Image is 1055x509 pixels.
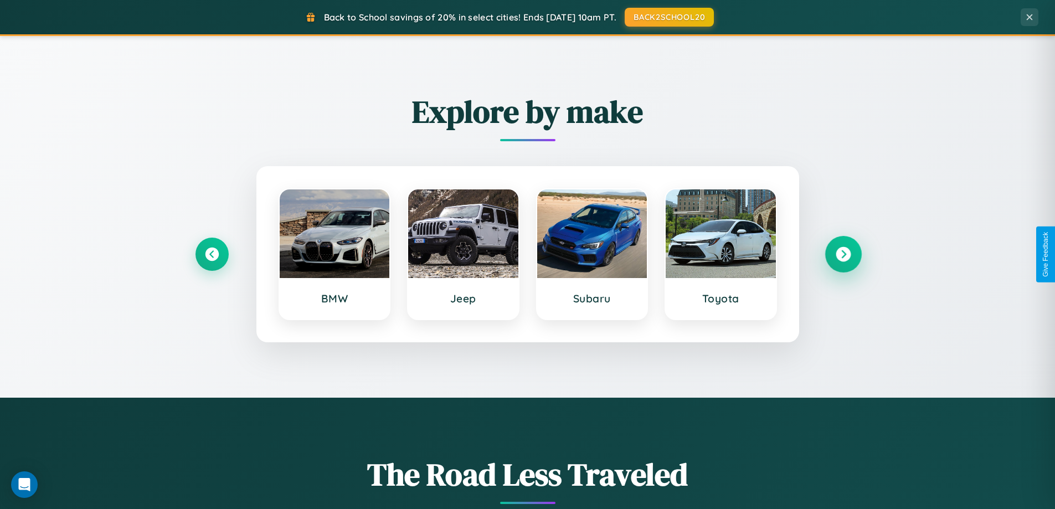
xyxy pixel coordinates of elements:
h3: BMW [291,292,379,305]
h3: Subaru [548,292,636,305]
div: Give Feedback [1042,232,1049,277]
h2: Explore by make [195,90,860,133]
h1: The Road Less Traveled [195,453,860,496]
div: Open Intercom Messenger [11,471,38,498]
h3: Jeep [419,292,507,305]
h3: Toyota [677,292,765,305]
span: Back to School savings of 20% in select cities! Ends [DATE] 10am PT. [324,12,616,23]
button: BACK2SCHOOL20 [625,8,714,27]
